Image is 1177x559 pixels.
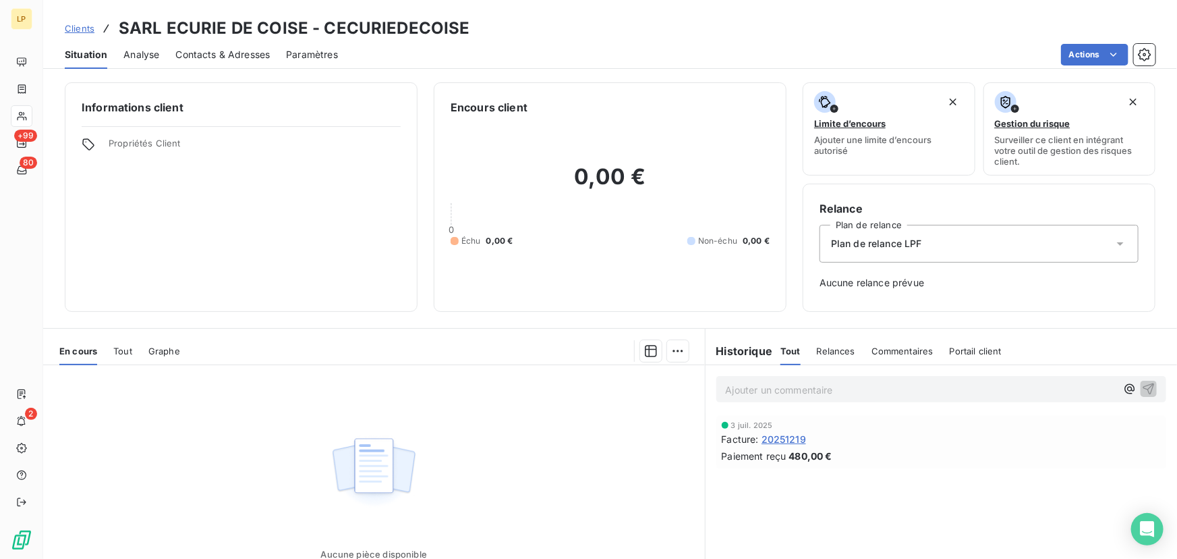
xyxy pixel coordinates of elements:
[82,99,401,115] h6: Informations client
[14,130,37,142] span: +99
[486,235,513,247] span: 0,00 €
[331,431,417,514] img: Empty state
[11,529,32,551] img: Logo LeanPay
[698,235,737,247] span: Non-échu
[722,449,786,463] span: Paiement reçu
[780,346,801,356] span: Tout
[286,48,338,61] span: Paramètres
[451,163,770,204] h2: 0,00 €
[65,23,94,34] span: Clients
[814,134,964,156] span: Ajouter une limite d’encours autorisé
[20,157,37,169] span: 80
[113,346,132,356] span: Tout
[148,346,180,356] span: Graphe
[706,343,773,359] h6: Historique
[814,118,886,129] span: Limite d’encours
[731,421,773,429] span: 3 juil. 2025
[109,138,401,157] span: Propriétés Client
[983,82,1156,176] button: Gestion du risqueSurveiller ce client en intégrant votre outil de gestion des risques client.
[59,346,97,356] span: En cours
[722,432,759,446] span: Facture :
[871,346,934,356] span: Commentaires
[743,235,770,247] span: 0,00 €
[461,235,481,247] span: Échu
[119,16,470,41] h3: SARL ECURIE DE COISE - CECURIEDECOISE
[789,449,832,463] span: 480,00 €
[11,8,32,30] div: LP
[449,224,454,235] span: 0
[820,276,1139,290] span: Aucune relance prévue
[995,118,1070,129] span: Gestion du risque
[1131,513,1164,545] div: Open Intercom Messenger
[25,408,37,420] span: 2
[123,48,159,61] span: Analyse
[451,99,527,115] h6: Encours client
[820,201,1139,217] h6: Relance
[65,48,107,61] span: Situation
[995,134,1145,167] span: Surveiller ce client en intégrant votre outil de gestion des risques client.
[950,346,1002,356] span: Portail client
[65,22,94,35] a: Clients
[817,346,855,356] span: Relances
[1061,44,1128,65] button: Actions
[803,82,975,176] button: Limite d’encoursAjouter une limite d’encours autorisé
[762,432,806,446] span: 20251219
[175,48,270,61] span: Contacts & Adresses
[831,237,922,250] span: Plan de relance LPF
